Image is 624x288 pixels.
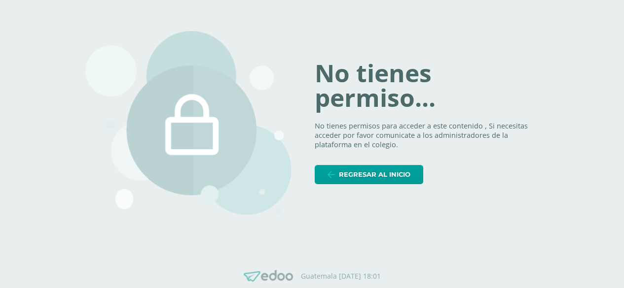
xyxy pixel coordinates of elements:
img: 403.png [85,31,292,215]
h1: No tienes permiso... [315,61,539,110]
img: Edoo [244,270,293,282]
p: Guatemala [DATE] 18:01 [301,272,381,281]
a: Regresar al inicio [315,165,423,184]
span: Regresar al inicio [339,165,410,184]
p: No tienes permisos para acceder a este contenido , Si necesitas acceder por favor comunicate a lo... [315,122,539,149]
